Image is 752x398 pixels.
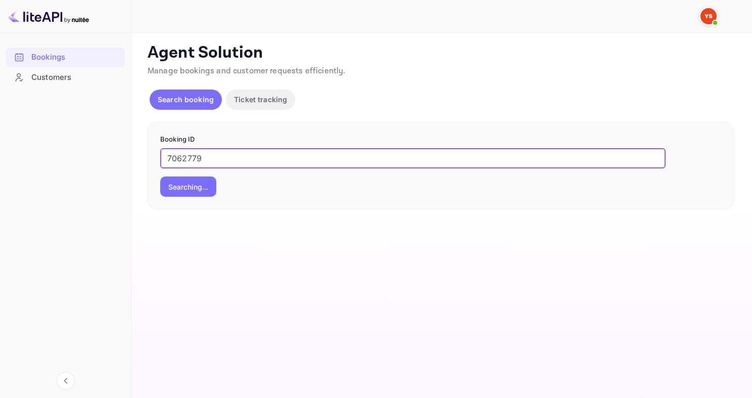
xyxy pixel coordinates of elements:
[158,94,214,105] p: Search booking
[148,43,734,63] p: Agent Solution
[160,135,721,145] p: Booking ID
[6,48,125,66] a: Bookings
[31,52,120,63] div: Bookings
[6,48,125,67] div: Bookings
[57,372,75,390] button: Collapse navigation
[6,68,125,86] a: Customers
[8,8,89,24] img: LiteAPI logo
[234,94,287,105] p: Ticket tracking
[160,176,216,197] button: Searching...
[160,148,666,168] input: Enter Booking ID (e.g., 63782194)
[700,8,717,24] img: Yandex Support
[31,72,120,83] div: Customers
[148,66,346,76] span: Manage bookings and customer requests efficiently.
[6,68,125,87] div: Customers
